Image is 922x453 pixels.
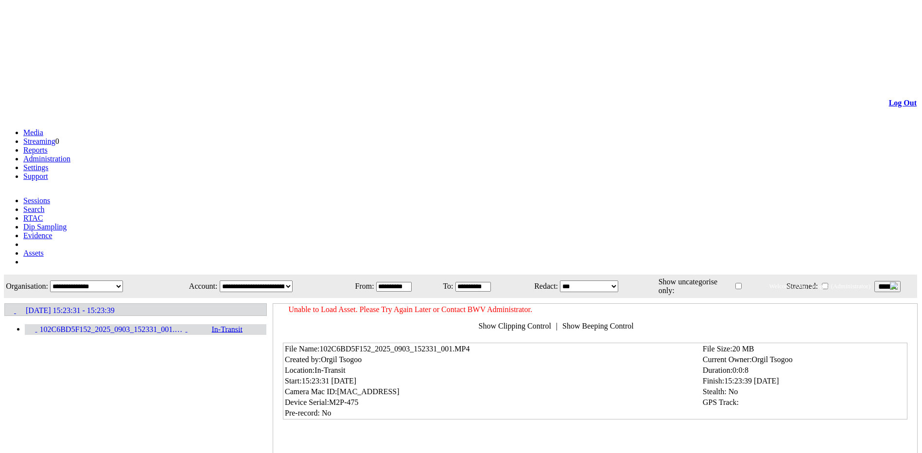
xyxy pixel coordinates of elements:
span: 15:23:31 [DATE] [302,377,356,385]
span: | [556,322,557,331]
span: 0 [55,137,59,145]
span: Stealth: [703,387,727,396]
span: Orgil Tsogoo [321,355,362,364]
td: Account: [170,276,218,297]
a: Sessions [23,196,50,205]
span: 102C6BD5F152_2025_0903_152331_001.MP4 [37,325,186,334]
a: Reports [23,146,48,154]
td: From: [342,276,375,297]
a: Evidence [23,231,52,240]
span: [DATE] 15:23:31 - 15:23:39 [26,306,115,315]
a: RTAC [23,214,43,222]
span: Show uncategorise only: [659,278,717,295]
a: Assets [23,249,44,257]
span: No [729,387,738,396]
span: Welcome, Orgil Tsogoo (Administrator) [769,282,870,290]
td: Location: [284,366,701,375]
a: Search [23,205,45,213]
td: File Name: [284,344,701,354]
td: To: [435,276,453,297]
span: 102C6BD5F152_2025_0903_152331_001.MP4 [320,345,470,353]
span: 20 MB [732,345,754,353]
span: Show Clipping Control [479,322,551,331]
span: No [322,409,331,417]
td: Start: [284,376,701,386]
a: Administration [23,155,70,163]
span: In-Transit [314,366,345,374]
td: Device Serial: [284,398,701,407]
span: M2P-475 [329,398,358,406]
a: Log Out [889,99,917,107]
td: Camera Mac ID: [284,387,701,397]
label: Unable to Load Asset. Please Try Again Later or Contact BWV Administrator. [288,305,532,314]
span: Show Beeping Control [562,322,634,331]
td: Organisation: [5,276,49,297]
a: Support [23,172,48,180]
td: Current Owner: [702,355,906,365]
img: bell24.png [890,282,898,290]
a: [DATE] 15:23:31 - 15:23:39 [5,304,266,315]
img: video24.svg [25,324,35,335]
a: 102C6BD5F152_2025_0903_152331_001.MP4 In-Transit [25,325,247,333]
a: Settings [23,163,49,172]
td: Duration: [702,366,906,375]
a: Media [23,128,43,137]
td: Redact: [515,276,558,297]
span: 0:0:8 [732,366,748,374]
a: Dip Sampling [23,223,67,231]
td: Finish: [702,376,906,386]
span: [MAC_ADDRESS] [337,387,400,396]
td: Created by: [284,355,701,365]
span: 15:23:39 [DATE] [724,377,779,385]
td: File Size: [702,344,906,354]
td: GPS Track: [702,398,906,407]
a: Streaming [23,137,55,145]
span: Orgil Tsogoo [752,355,793,364]
span: In-Transit [188,325,247,333]
span: Pre-record: [285,409,320,417]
